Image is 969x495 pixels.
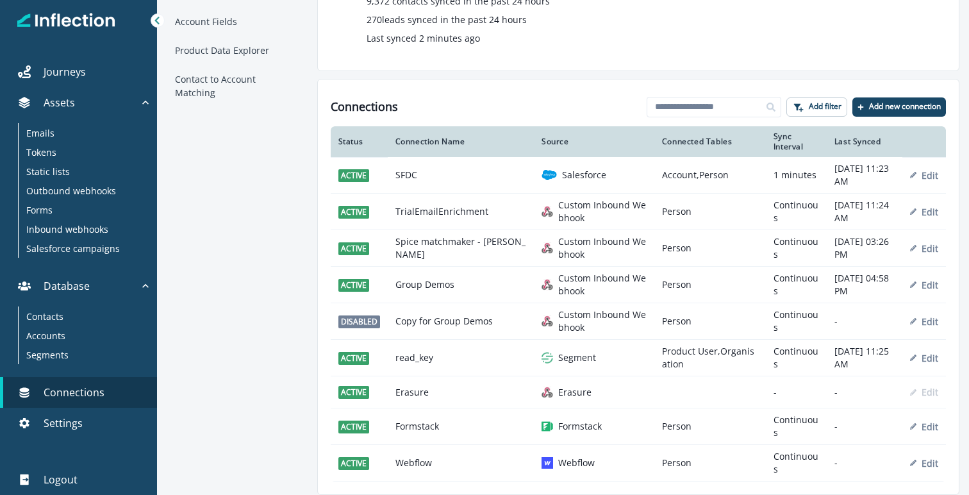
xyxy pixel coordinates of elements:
[338,279,369,292] span: active
[834,420,895,433] p: -
[542,167,557,183] img: salesforce
[542,206,553,217] img: generic inbound webhook
[910,279,938,291] button: Edit
[44,385,104,400] p: Connections
[26,184,116,197] p: Outbound webhooks
[558,235,647,261] p: Custom Inbound Webhook
[331,157,946,194] a: activeSFDCsalesforceSalesforceAccount,Person1 minutes[DATE] 11:23 AMEdit
[542,242,553,254] img: generic inbound webhook
[367,13,527,26] p: 270 leads synced in the past 24 hours
[542,457,553,469] img: webflow
[834,137,895,147] div: Last Synced
[331,100,398,114] h1: Connections
[654,445,766,482] td: Person
[19,219,147,239] a: Inbound webhooks
[766,340,827,376] td: Continuous
[922,242,938,255] p: Edit
[26,203,53,217] p: Forms
[910,457,938,469] button: Edit
[44,64,86,80] p: Journeys
[26,165,70,178] p: Static lists
[922,279,938,291] p: Edit
[331,376,946,408] a: activeErasureerasureErasure--Edit
[910,352,938,364] button: Edit
[910,315,938,328] button: Edit
[809,102,841,111] p: Add filter
[542,387,553,398] img: erasure
[542,137,647,147] div: Source
[19,142,147,162] a: Tokens
[922,457,938,469] p: Edit
[869,102,941,111] p: Add new connection
[17,12,115,29] img: Inflection
[388,157,534,194] td: SFDC
[19,181,147,200] a: Outbound webhooks
[19,306,147,326] a: Contacts
[26,310,63,323] p: Contacts
[338,137,380,147] div: Status
[170,38,295,62] div: Product Data Explorer
[388,303,534,340] td: Copy for Group Demos
[19,123,147,142] a: Emails
[654,408,766,445] td: Person
[766,376,827,408] td: -
[388,376,534,408] td: Erasure
[834,457,895,469] p: -
[542,315,553,327] img: generic inbound webhook
[331,267,946,303] a: activeGroup Demosgeneric inbound webhookCustom Inbound WebhookPersonContinuous[DATE] 04:58 PMEdit
[170,67,295,105] div: Contact to Account Matching
[910,242,938,255] button: Edit
[766,157,827,194] td: 1 minutes
[766,194,827,230] td: Continuous
[562,169,606,181] p: Salesforce
[834,162,895,188] p: [DATE] 11:23 AM
[542,421,553,432] img: formstack
[19,200,147,219] a: Forms
[170,10,295,33] div: Account Fields
[654,267,766,303] td: Person
[26,222,108,236] p: Inbound webhooks
[558,457,595,469] p: Webflow
[395,137,526,147] div: Connection Name
[922,352,938,364] p: Edit
[910,386,938,398] button: Edit
[338,421,369,433] span: active
[338,242,369,255] span: active
[558,199,647,224] p: Custom Inbound Webhook
[44,278,90,294] p: Database
[388,408,534,445] td: Formstack
[654,194,766,230] td: Person
[766,303,827,340] td: Continuous
[26,348,69,362] p: Segments
[922,169,938,181] p: Edit
[331,303,946,340] a: disabledCopy for Group Demosgeneric inbound webhookCustom Inbound WebhookPersonContinuous-Edit
[19,345,147,364] a: Segments
[388,230,534,267] td: Spice matchmaker - [PERSON_NAME]
[26,329,65,342] p: Accounts
[910,421,938,433] button: Edit
[331,445,946,482] a: activeWebflowwebflowWebflowPersonContinuous-Edit
[834,235,895,261] p: [DATE] 03:26 PM
[654,157,766,194] td: Account,Person
[774,131,819,152] div: Sync Interval
[834,199,895,224] p: [DATE] 11:24 AM
[26,242,120,255] p: Salesforce campaigns
[834,345,895,371] p: [DATE] 11:25 AM
[542,279,553,290] img: generic inbound webhook
[26,126,54,140] p: Emails
[558,351,596,364] p: Segment
[558,308,647,334] p: Custom Inbound Webhook
[766,408,827,445] td: Continuous
[766,230,827,267] td: Continuous
[910,206,938,218] button: Edit
[558,386,592,399] p: Erasure
[922,421,938,433] p: Edit
[922,315,938,328] p: Edit
[44,95,75,110] p: Assets
[388,445,534,482] td: Webflow
[331,340,946,376] a: activeread_keysegmentSegmentProduct User,OrganisationContinuous[DATE] 11:25 AMEdit
[922,386,938,398] p: Edit
[19,239,147,258] a: Salesforce campaigns
[26,146,56,159] p: Tokens
[834,315,895,328] p: -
